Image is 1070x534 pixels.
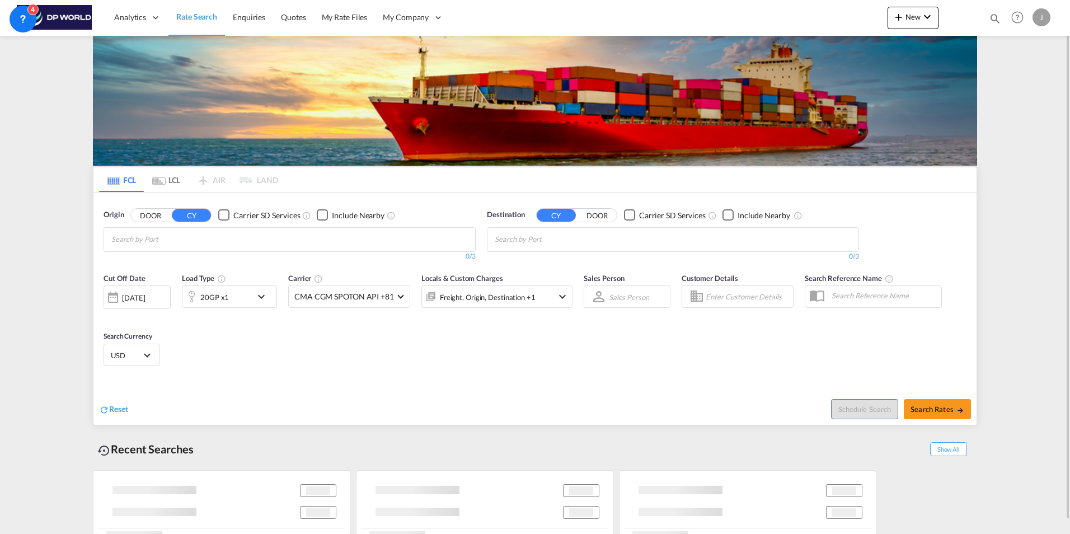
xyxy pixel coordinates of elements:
div: [DATE] [122,293,145,303]
md-icon: icon-chevron-down [556,290,569,303]
md-chips-wrap: Chips container with autocompletion. Enter the text area, type text to search, and then use the u... [110,228,222,249]
div: Freight Origin Destination Factory Stuffing [440,289,536,305]
md-icon: Your search will be saved by the below given name [885,274,894,283]
md-tab-item: FCL [99,167,144,192]
button: Note: By default Schedule search will only considerorigin ports, destination ports and cut off da... [831,399,898,419]
div: 20GP x1 [200,289,229,305]
span: Rate Search [176,12,217,21]
img: c08ca190194411f088ed0f3ba295208c.png [17,5,92,30]
span: Search Reference Name [805,274,894,283]
button: CY [537,209,576,222]
md-icon: Unchecked: Ignores neighbouring ports when fetching rates.Checked : Includes neighbouring ports w... [387,211,396,220]
md-icon: The selected Trucker/Carrierwill be displayed in the rate results If the rates are from another f... [314,274,323,283]
md-icon: icon-magnify [989,12,1001,25]
span: Sales Person [584,274,625,283]
md-icon: icon-arrow-right [956,406,964,414]
md-icon: icon-information-outline [217,274,226,283]
span: Locals & Custom Charges [421,274,503,283]
md-select: Select Currency: $ USDUnited States Dollar [110,347,153,363]
md-pagination-wrapper: Use the left and right arrow keys to navigate between tabs [99,167,278,192]
div: icon-refreshReset [99,404,128,416]
div: Carrier SD Services [233,210,300,221]
span: Search Currency [104,332,152,340]
button: CY [172,209,211,222]
md-select: Sales Person [608,289,650,305]
span: Search Rates [911,405,964,414]
span: Help [1008,8,1027,27]
div: 20GP x1icon-chevron-down [182,285,277,308]
span: Customer Details [682,274,738,283]
button: icon-plus 400-fgNewicon-chevron-down [888,7,938,29]
md-checkbox: Checkbox No Ink [624,209,706,221]
img: LCL+%26+FCL+BACKGROUND.png [93,36,977,166]
md-checkbox: Checkbox No Ink [722,209,790,221]
span: Load Type [182,274,226,283]
md-tab-item: LCL [144,167,189,192]
div: Help [1008,8,1033,28]
div: [DATE] [104,285,171,309]
button: DOOR [131,209,170,222]
span: Reset [109,404,128,414]
input: Chips input. [111,231,218,249]
span: My Rate Files [322,12,368,22]
button: Search Ratesicon-arrow-right [904,399,971,419]
md-icon: icon-plus 400-fg [892,10,905,24]
md-icon: Unchecked: Search for CY (Container Yard) services for all selected carriers.Checked : Search for... [302,211,311,220]
span: Show All [930,442,967,456]
md-checkbox: Checkbox No Ink [317,209,384,221]
span: New [892,12,934,21]
input: Enter Customer Details [706,288,790,305]
div: icon-magnify [989,12,1001,29]
span: Carrier [288,274,323,283]
md-icon: Unchecked: Ignores neighbouring ports when fetching rates.Checked : Includes neighbouring ports w... [794,211,802,220]
div: Include Nearby [738,210,790,221]
md-icon: icon-chevron-down [255,290,274,303]
span: Enquiries [233,12,265,22]
md-chips-wrap: Chips container with autocompletion. Enter the text area, type text to search, and then use the u... [493,228,606,249]
md-icon: icon-refresh [99,405,109,415]
div: Carrier SD Services [639,210,706,221]
div: J [1033,8,1050,26]
span: Quotes [281,12,306,22]
div: Include Nearby [332,210,384,221]
md-icon: Unchecked: Search for CY (Container Yard) services for all selected carriers.Checked : Search for... [708,211,717,220]
md-icon: icon-chevron-down [921,10,934,24]
span: CMA CGM SPOTON API +81 [294,291,394,302]
div: OriginDOOR CY Checkbox No InkUnchecked: Search for CY (Container Yard) services for all selected ... [93,193,977,425]
div: 0/3 [487,252,859,261]
span: USD [111,350,142,360]
input: Chips input. [495,231,601,249]
md-checkbox: Checkbox No Ink [218,209,300,221]
span: Cut Off Date [104,274,146,283]
md-icon: icon-backup-restore [97,444,111,457]
div: Recent Searches [93,437,198,462]
span: Analytics [114,12,146,23]
div: 0/3 [104,252,476,261]
span: My Company [383,12,429,23]
input: Search Reference Name [826,287,941,304]
span: Destination [487,209,525,221]
span: Origin [104,209,124,221]
button: DOOR [578,209,617,222]
md-datepicker: Select [104,308,112,323]
div: Freight Origin Destination Factory Stuffingicon-chevron-down [421,285,572,308]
